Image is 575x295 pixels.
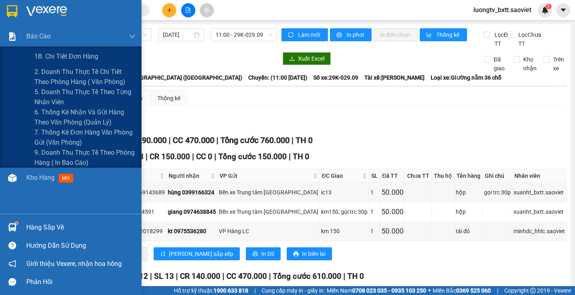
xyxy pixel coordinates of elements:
[15,222,18,224] sup: 1
[298,54,324,63] span: Xuất Excel
[330,28,372,41] button: printerIn phơi
[298,30,321,39] span: Làm mới
[515,30,543,48] span: Lọc Chưa TT
[8,242,16,249] span: question-circle
[162,3,176,17] button: plus
[26,31,51,41] span: Báo cáo
[220,171,311,180] span: VP Gửi
[321,188,368,197] div: ic13
[370,207,378,216] div: 1
[431,73,501,82] span: Loại xe: Giường nằm 36 chỗ
[226,272,267,281] span: CC 470.000
[214,287,248,294] strong: 1900 633 818
[336,32,343,38] span: printer
[200,3,214,17] button: aim
[8,278,16,286] span: message
[26,276,135,288] div: Phản hồi
[514,227,565,236] div: minhdc_hhlc.saoviet
[26,240,135,252] div: Hướng dẫn sử dụng
[556,3,570,17] button: caret-down
[220,135,290,145] span: Tổng cước 760.000
[381,206,404,217] div: 50.000
[262,286,325,295] span: Cung cấp máy in - giấy in:
[497,286,498,295] span: |
[181,3,195,17] button: file-add
[456,287,491,294] strong: 0369 525 060
[261,249,274,258] span: In DS
[281,28,328,41] button: syncLàm mới
[428,289,431,292] span: ⚪️
[8,223,17,232] img: warehouse-icon
[246,247,281,260] button: printerIn DS
[169,249,233,258] span: [PERSON_NAME] sắp xếp
[8,174,17,182] img: warehouse-icon
[456,227,481,236] div: tải đỏ
[296,135,313,145] span: TH 0
[185,7,191,13] span: file-add
[302,249,326,258] span: In biên lai
[26,174,55,181] span: Kho hàng
[196,152,212,161] span: CC 0
[381,225,404,237] div: 50.000
[26,221,135,234] div: Hàng sắp về
[34,51,98,61] span: 1B. Chi tiết đơn hàng
[550,55,567,73] span: Trên xe
[34,87,135,107] span: 5. Doanh thu thực tế theo từng nhân viên
[343,272,345,281] span: |
[176,272,178,281] span: |
[321,227,368,236] div: km 150
[436,30,461,39] span: Thống kê
[293,152,309,161] span: TH 0
[157,94,180,103] div: Thống kê
[491,30,512,48] span: Lọc Đã TT
[150,272,152,281] span: |
[293,251,299,257] span: printer
[321,207,368,216] div: km150, gọi trc 30p
[146,152,148,161] span: |
[327,286,426,295] span: Miền Nam
[125,135,167,145] span: CR 290.000
[381,187,404,198] div: 50.000
[216,135,218,145] span: |
[169,171,209,180] span: Người nhận
[219,207,318,216] div: Bến xe Trung tâm [GEOGRAPHIC_DATA]
[520,55,540,73] span: Kho nhận
[288,32,295,38] span: sync
[289,152,291,161] span: |
[370,227,378,236] div: 1
[490,55,508,73] span: Đã giao
[218,183,320,202] td: Bến xe Trung tâm Lào Cai
[174,286,248,295] span: Hỗ trợ kỹ thuật:
[222,272,224,281] span: |
[364,73,425,82] span: Tài xế: [PERSON_NAME]
[150,152,190,161] span: CR 150.000
[369,169,380,183] th: SL
[219,227,318,236] div: VP Hàng LC
[160,251,166,257] span: sort-ascending
[168,207,216,216] div: giang 0974638845
[163,30,192,39] input: 14/09/2025
[433,286,491,295] span: Miền Bắc
[8,260,16,268] span: notification
[455,169,483,183] th: Tên hàng
[432,169,455,183] th: Thu hộ
[420,28,467,41] button: bar-chartThống kê
[426,32,433,38] span: bar-chart
[405,169,432,183] th: Chưa TT
[218,152,287,161] span: Tổng cước 150.000
[169,135,171,145] span: |
[352,287,426,294] strong: 0708 023 035 - 0935 103 250
[283,52,331,65] button: downloadXuất Excel
[514,207,565,216] div: xuanht_bxtt.saoviet
[34,127,135,147] span: 7. Thống kê đơn hàng văn phòng gửi (văn phòng)
[370,188,378,197] div: 1
[484,188,511,197] div: gọi trc 30p
[122,272,148,281] span: Đơn 12
[34,147,135,168] span: 9. Doanh thu thực tế theo phòng hàng ( in báo cáo)
[546,4,552,9] sup: 1
[380,169,405,183] th: Đã TT
[541,6,549,14] img: icon-new-feature
[252,251,258,257] span: printer
[530,288,536,293] span: copyright
[292,135,294,145] span: |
